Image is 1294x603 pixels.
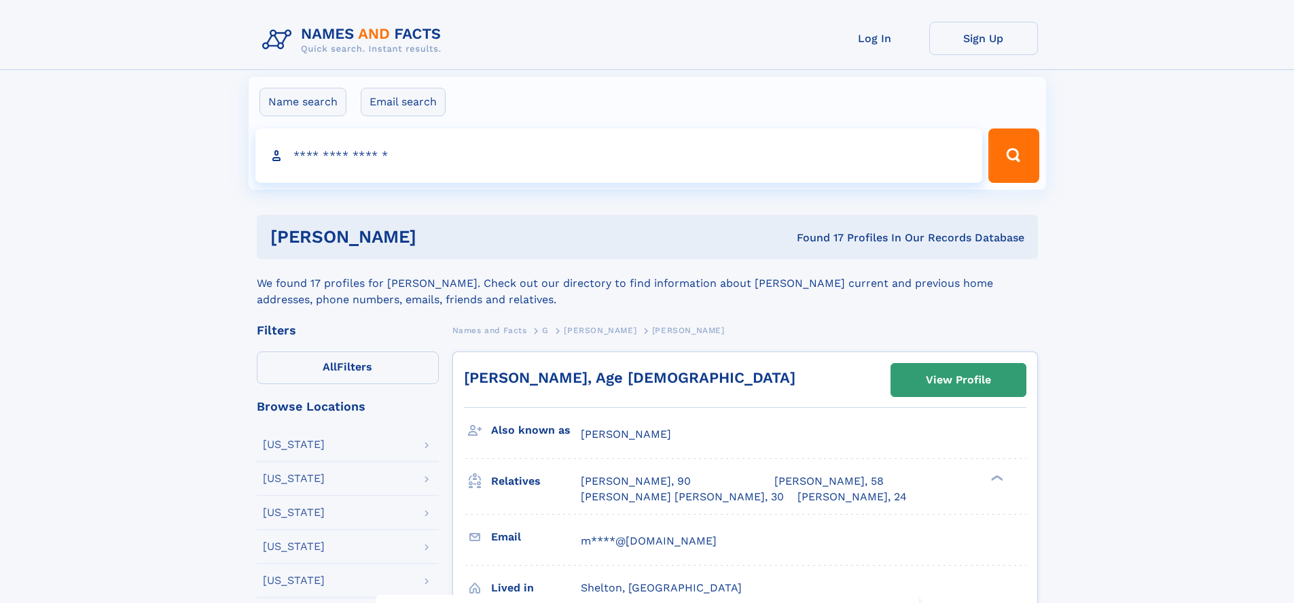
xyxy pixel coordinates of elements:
[263,507,325,518] div: [US_STATE]
[491,470,581,493] h3: Relatives
[491,526,581,549] h3: Email
[542,322,549,339] a: G
[581,581,742,594] span: Shelton, [GEOGRAPHIC_DATA]
[797,489,907,504] a: [PERSON_NAME], 24
[259,88,346,116] label: Name search
[564,326,636,335] span: [PERSON_NAME]
[257,400,439,413] div: Browse Locations
[263,473,325,484] div: [US_STATE]
[452,322,527,339] a: Names and Facts
[564,322,636,339] a: [PERSON_NAME]
[263,541,325,552] div: [US_STATE]
[255,128,983,183] input: search input
[891,364,1026,396] a: View Profile
[257,22,452,58] img: Logo Names and Facts
[263,439,325,450] div: [US_STATE]
[926,364,991,396] div: View Profile
[774,474,884,489] a: [PERSON_NAME], 58
[988,128,1039,183] button: Search Button
[257,259,1038,308] div: We found 17 profiles for [PERSON_NAME]. Check out our directory to find information about [PERSON...
[257,324,439,337] div: Filters
[581,489,784,504] a: [PERSON_NAME] [PERSON_NAME], 30
[652,326,725,335] span: [PERSON_NAME]
[581,474,691,489] a: [PERSON_NAME], 90
[542,326,549,335] span: G
[491,576,581,600] h3: Lived in
[607,230,1024,245] div: Found 17 Profiles In Our Records Database
[323,360,337,373] span: All
[491,419,581,442] h3: Also known as
[929,22,1038,55] a: Sign Up
[270,228,607,245] h1: [PERSON_NAME]
[361,88,446,116] label: Email search
[263,575,325,586] div: [US_STATE]
[821,22,929,55] a: Log In
[464,369,795,386] a: [PERSON_NAME], Age [DEMOGRAPHIC_DATA]
[257,351,439,384] label: Filters
[581,428,671,441] span: [PERSON_NAME]
[988,474,1004,483] div: ❯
